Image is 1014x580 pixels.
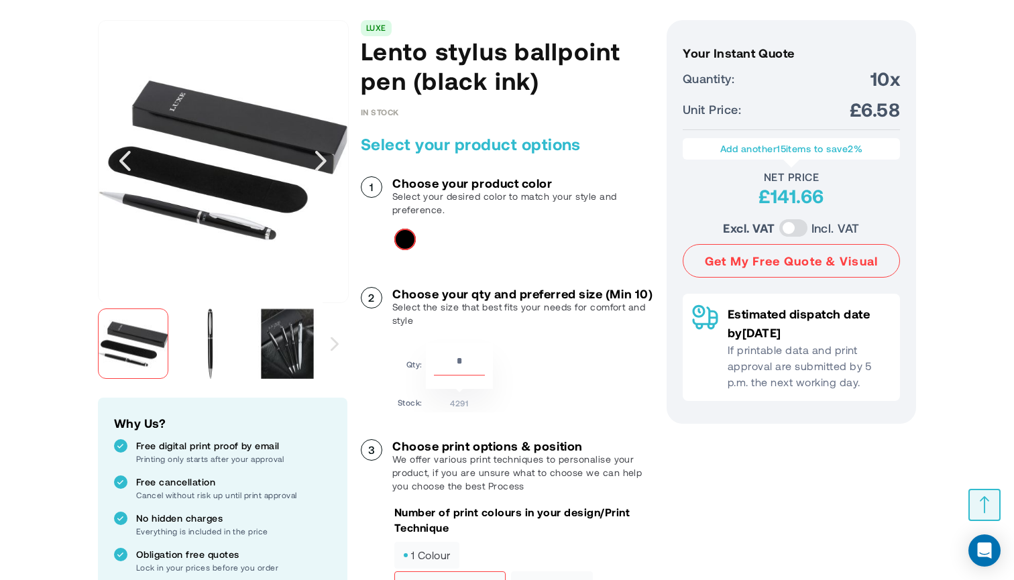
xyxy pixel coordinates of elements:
[398,392,422,409] td: Stock:
[136,525,331,537] p: Everything is included in the price
[392,300,653,327] p: Select the size that best fits your needs for comfort and style
[683,46,900,60] h3: Your Instant Quote
[392,190,653,217] p: Select your desired color to match your style and preference.
[683,100,741,119] span: Unit Price:
[98,302,175,386] div: Lento stylus ballpoint pen (black ink)
[294,20,347,302] div: Next
[870,66,900,91] span: 10x
[136,489,331,501] p: Cancel without risk up until print approval
[136,439,331,453] p: Free digital print proof by email
[683,170,900,184] div: Net Price
[723,219,775,237] label: Excl. VAT
[811,219,860,237] label: Incl. VAT
[728,342,891,390] p: If printable data and print approval are submitted by 5 p.m. the next working day.
[689,142,893,156] p: Add another items to save
[683,69,734,88] span: Quantity:
[99,36,348,285] img: Lento stylus ballpoint pen (black ink)
[683,244,900,278] button: Get My Free Quote & Visual
[426,392,493,409] td: 4291
[136,548,331,561] p: Obligation free quotes
[175,302,252,386] div: Lento stylus ballpoint pen (black ink)
[252,302,323,386] div: Lento stylus ballpoint pen (black ink)
[683,184,900,208] div: £141.66
[98,308,168,379] img: Lento stylus ballpoint pen (black ink)
[692,304,718,330] img: Delivery
[392,176,653,190] h3: Choose your product color
[398,343,422,389] td: Qty:
[136,561,331,573] p: Lock in your prices before you order
[392,439,653,453] h3: Choose print options & position
[361,107,399,117] div: Availability
[361,107,399,117] span: In stock
[175,308,245,379] img: Lento stylus ballpoint pen (black ink)
[848,143,862,154] span: 2%
[252,308,323,379] img: Lento stylus ballpoint pen (black ink)
[361,133,653,155] h2: Select your product options
[728,304,891,342] p: Estimated dispatch date by
[114,414,331,432] h2: Why Us?
[98,20,152,302] div: Previous
[392,287,653,300] h3: Choose your qty and preferred size (Min 10)
[850,97,900,121] span: £6.58
[777,143,786,154] span: 15
[392,453,653,493] p: We offer various print techniques to personalise your product, if you are unsure what to choose w...
[136,475,331,489] p: Free cancellation
[136,512,331,525] p: No hidden charges
[968,534,1001,567] div: Open Intercom Messenger
[136,453,331,465] p: Printing only starts after your approval
[394,229,416,250] div: Solid black
[361,36,653,95] h1: Lento stylus ballpoint pen (black ink)
[742,325,781,340] span: [DATE]
[323,302,347,386] div: Next
[403,550,451,560] span: 1 colour
[394,505,653,535] p: Number of print colours in your design/Print Technique
[366,23,386,32] a: LUXE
